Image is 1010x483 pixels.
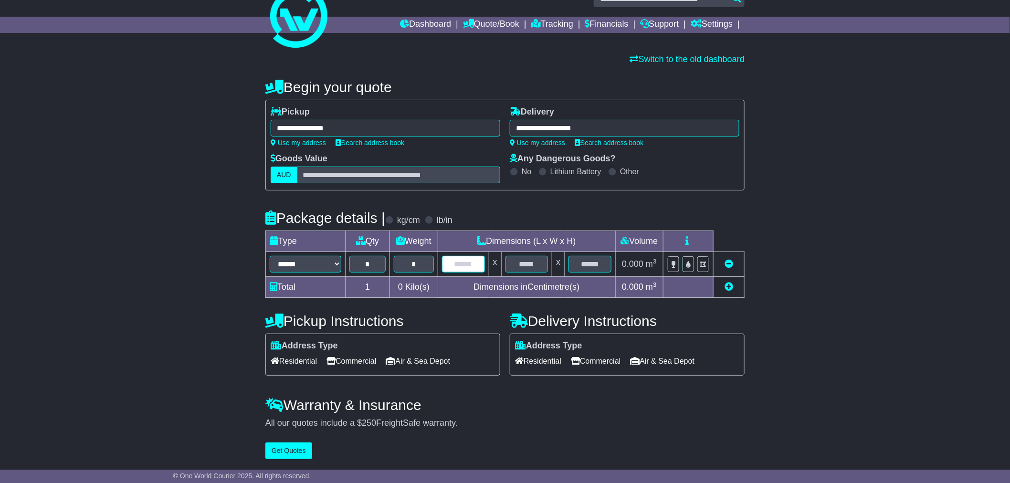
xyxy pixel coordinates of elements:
[653,281,657,288] sup: 3
[438,277,615,298] td: Dimensions in Centimetre(s)
[265,418,745,429] div: All our quotes include a $ FreightSafe warranty.
[265,442,312,459] button: Get Quotes
[336,139,404,147] a: Search address book
[463,17,519,33] a: Quote/Book
[386,354,451,368] span: Air & Sea Depot
[620,167,639,176] label: Other
[622,259,643,269] span: 0.000
[550,167,601,176] label: Lithium Battery
[400,17,451,33] a: Dashboard
[622,282,643,292] span: 0.000
[362,418,376,428] span: 250
[271,107,310,117] label: Pickup
[510,154,616,164] label: Any Dangerous Goods?
[398,282,403,292] span: 0
[265,313,500,329] h4: Pickup Instructions
[271,167,297,183] label: AUD
[438,231,615,252] td: Dimensions (L x W x H)
[646,259,657,269] span: m
[510,107,554,117] label: Delivery
[653,258,657,265] sup: 3
[646,282,657,292] span: m
[390,277,438,298] td: Kilo(s)
[437,215,452,226] label: lb/in
[266,277,346,298] td: Total
[271,354,317,368] span: Residential
[725,259,733,269] a: Remove this item
[271,139,326,147] a: Use my address
[725,282,733,292] a: Add new item
[531,17,573,33] a: Tracking
[265,79,745,95] h4: Begin your quote
[489,252,501,277] td: x
[326,354,376,368] span: Commercial
[575,139,643,147] a: Search address book
[691,17,733,33] a: Settings
[515,354,561,368] span: Residential
[173,472,311,480] span: © One World Courier 2025. All rights reserved.
[265,397,745,413] h4: Warranty & Insurance
[510,139,565,147] a: Use my address
[265,210,385,226] h4: Package details |
[522,167,531,176] label: No
[346,277,390,298] td: 1
[615,231,663,252] td: Volume
[271,341,338,351] label: Address Type
[346,231,390,252] td: Qty
[630,54,745,64] a: Switch to the old dashboard
[390,231,438,252] td: Weight
[585,17,629,33] a: Financials
[641,17,679,33] a: Support
[397,215,420,226] label: kg/cm
[510,313,745,329] h4: Delivery Instructions
[515,341,582,351] label: Address Type
[266,231,346,252] td: Type
[631,354,695,368] span: Air & Sea Depot
[571,354,621,368] span: Commercial
[552,252,565,277] td: x
[271,154,327,164] label: Goods Value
